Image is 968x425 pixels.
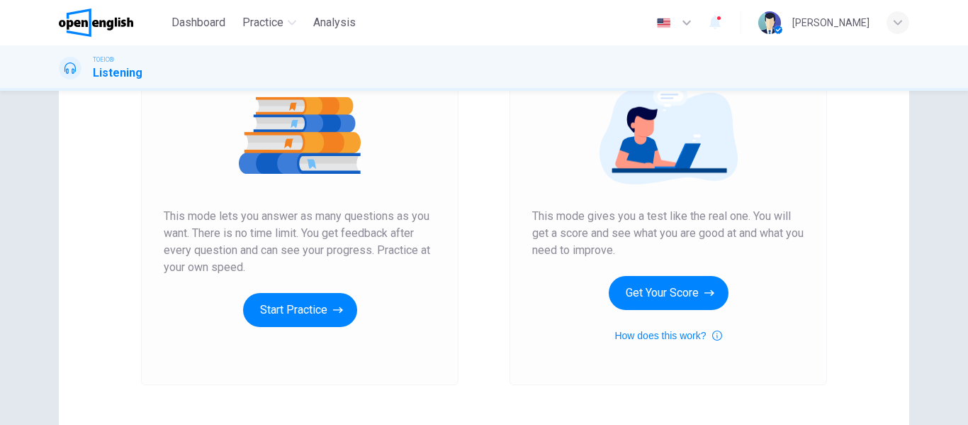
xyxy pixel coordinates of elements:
a: OpenEnglish logo [59,9,166,37]
button: Analysis [308,10,361,35]
span: This mode gives you a test like the real one. You will get a score and see what you are good at a... [532,208,804,259]
h1: Listening [93,65,142,82]
img: OpenEnglish logo [59,9,133,37]
div: [PERSON_NAME] [792,14,869,31]
img: en [655,18,672,28]
button: Start Practice [243,293,357,327]
span: This mode lets you answer as many questions as you want. There is no time limit. You get feedback... [164,208,436,276]
button: Dashboard [166,10,231,35]
button: How does this work? [614,327,721,344]
button: Practice [237,10,302,35]
button: Get Your Score [609,276,728,310]
span: TOEIC® [93,55,114,65]
span: Practice [242,14,283,31]
span: Dashboard [171,14,225,31]
img: Profile picture [758,11,781,34]
span: Analysis [313,14,356,31]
